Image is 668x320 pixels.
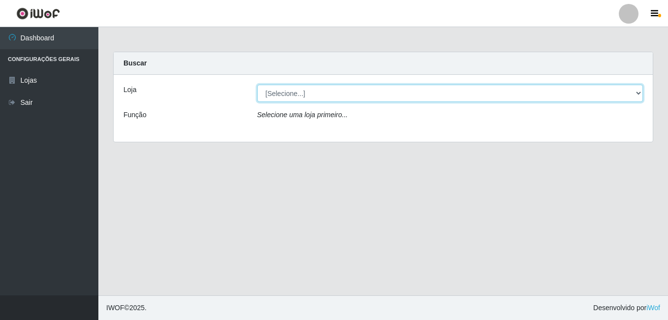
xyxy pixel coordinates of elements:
[16,7,60,20] img: CoreUI Logo
[106,304,124,312] span: IWOF
[123,59,147,67] strong: Buscar
[646,304,660,312] a: iWof
[593,303,660,313] span: Desenvolvido por
[257,111,348,119] i: Selecione uma loja primeiro...
[123,110,147,120] label: Função
[106,303,147,313] span: © 2025 .
[123,85,136,95] label: Loja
